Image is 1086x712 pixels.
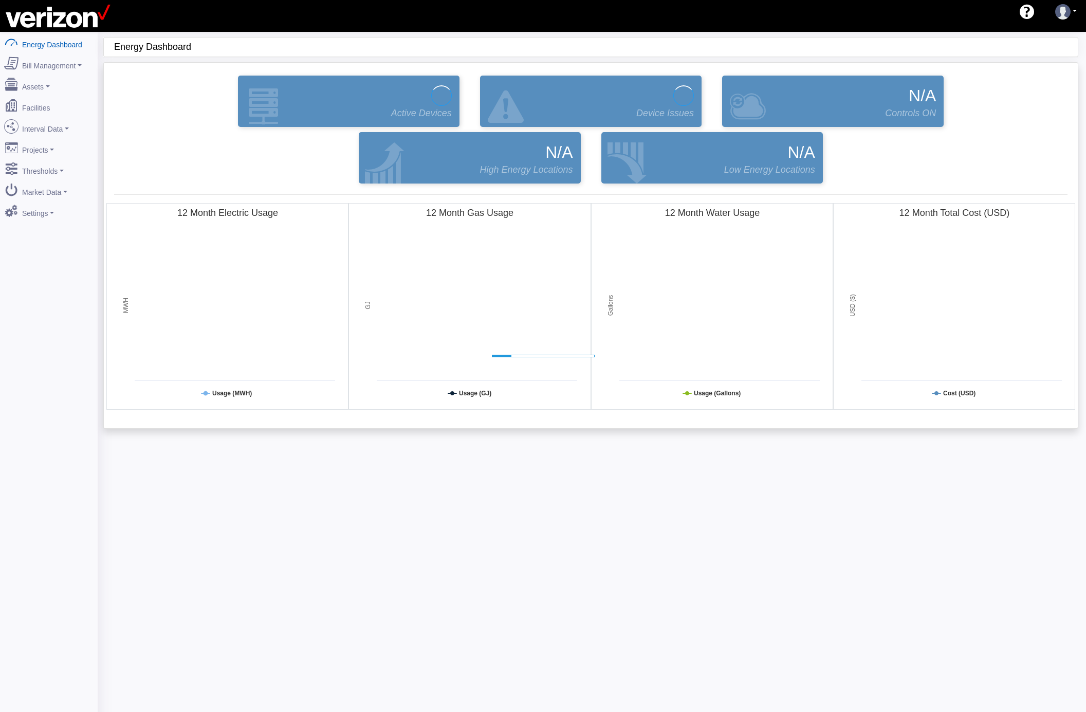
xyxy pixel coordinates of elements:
tspan: 12 Month Electric Usage [177,208,278,218]
tspan: 12 Month Gas Usage [426,208,513,218]
tspan: 12 Month Water Usage [665,208,759,218]
div: Devices that are actively reporting data. [228,73,470,130]
span: N/A [787,140,815,165]
span: Device Issues [636,106,694,120]
tspan: Cost (USD) [943,390,975,397]
tspan: MWH [122,298,130,313]
a: Active Devices [235,76,462,127]
tspan: Usage (Gallons) [694,390,741,397]
tspan: Gallons [607,295,614,316]
tspan: Usage (MWH) [212,390,252,397]
tspan: USD ($) [849,294,856,316]
div: Energy Dashboard [114,38,1078,57]
img: user-3.svg [1055,4,1071,20]
tspan: GJ [365,301,372,309]
span: N/A [909,83,936,108]
div: Devices that are active and configured but are in an error state. [470,73,712,130]
span: Low Energy Locations [724,163,815,177]
span: High Energy Locations [480,163,573,177]
tspan: 12 Month Total Cost (USD) [899,208,1009,218]
tspan: Usage (GJ) [459,390,491,397]
span: N/A [545,140,573,165]
span: Active Devices [391,106,452,120]
span: Controls ON [885,106,936,120]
